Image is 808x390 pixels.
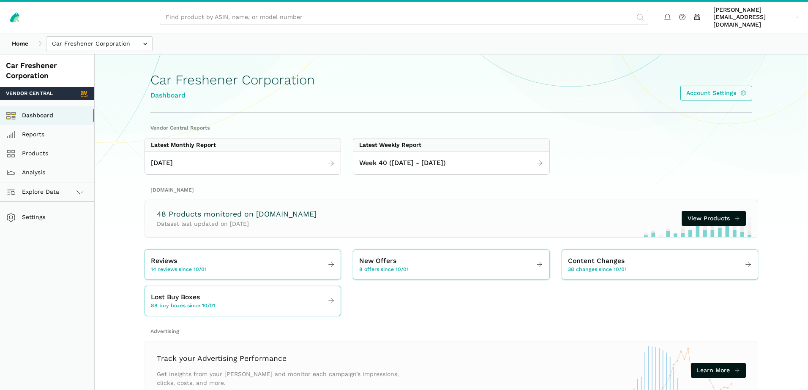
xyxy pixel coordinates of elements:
[151,266,207,274] span: 14 reviews since 10/01
[710,5,802,30] a: [PERSON_NAME][EMAIL_ADDRESS][DOMAIN_NAME]
[150,90,315,101] div: Dashboard
[6,36,34,51] a: Home
[151,302,215,310] span: 88 buy boxes since 10/01
[150,328,752,336] h2: Advertising
[680,86,753,100] a: Account Settings
[160,10,648,24] input: Find product by ASIN, name, or model number
[151,158,173,168] span: [DATE]
[568,266,627,274] span: 38 changes since 10/01
[151,292,200,303] span: Lost Buy Boxes
[46,36,153,51] input: Car Freshener Corporation
[359,141,421,149] div: Latest Weekly Report
[697,366,730,375] span: Learn More
[359,266,409,274] span: 8 offers since 10/01
[150,187,752,194] h2: [DOMAIN_NAME]
[691,363,746,378] a: Learn More
[688,214,730,223] span: View Products
[713,6,793,29] span: [PERSON_NAME][EMAIL_ADDRESS][DOMAIN_NAME]
[145,289,341,313] a: Lost Buy Boxes 88 buy boxes since 10/01
[157,353,404,364] h3: Track your Advertising Performance
[568,256,625,266] span: Content Changes
[157,219,317,228] p: Dataset last updated on [DATE]
[151,141,216,149] div: Latest Monthly Report
[157,370,404,387] p: Get insights from your [PERSON_NAME] and monitor each campaign’s impressions, clicks, costs, and ...
[6,90,53,97] span: Vendor Central
[6,60,88,81] div: Car Freshener Corporation
[9,187,59,197] span: Explore Data
[562,253,758,276] a: Content Changes 38 changes since 10/01
[359,256,396,266] span: New Offers
[150,73,315,87] h1: Car Freshener Corporation
[353,253,549,276] a: New Offers 8 offers since 10/01
[145,253,341,276] a: Reviews 14 reviews since 10/01
[359,158,446,168] span: Week 40 ([DATE] - [DATE])
[682,211,746,226] a: View Products
[157,209,317,219] h3: 48 Products monitored on [DOMAIN_NAME]
[353,155,549,171] a: Week 40 ([DATE] - [DATE])
[151,256,177,266] span: Reviews
[150,125,752,132] h2: Vendor Central Reports
[145,155,341,171] a: [DATE]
